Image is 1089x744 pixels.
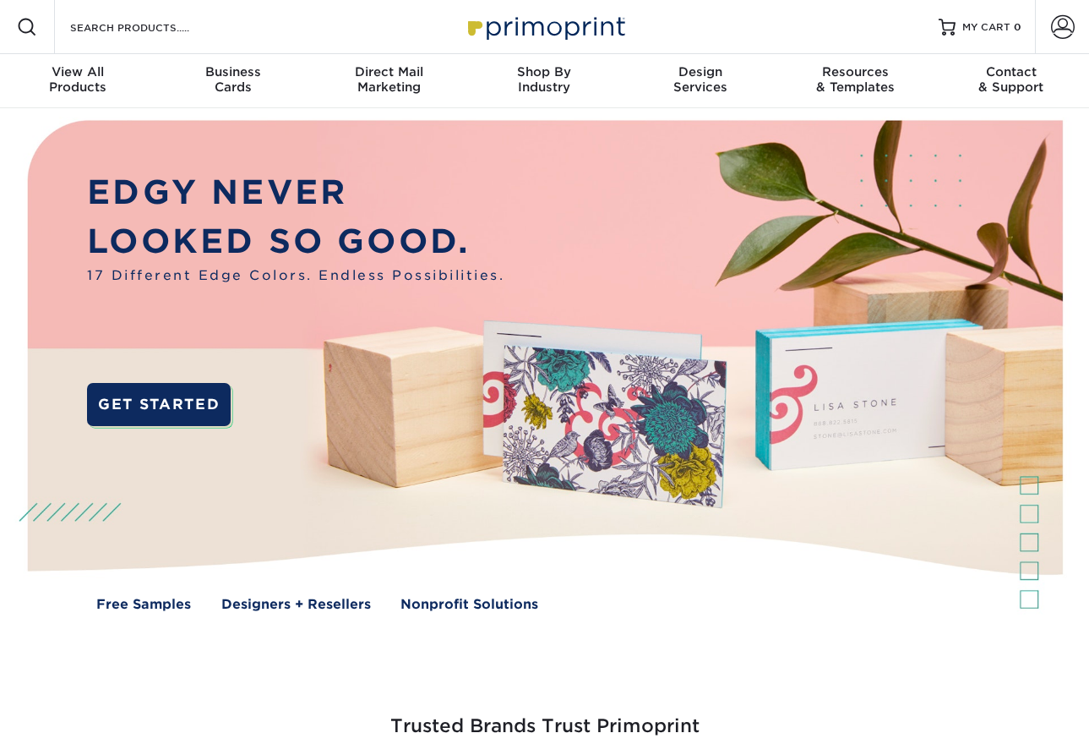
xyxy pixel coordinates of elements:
a: GET STARTED [87,383,231,426]
a: Shop ByIndustry [466,54,622,108]
span: Business [155,64,311,79]
div: Marketing [311,64,466,95]
span: Contact [934,64,1089,79]
div: Cards [155,64,311,95]
a: Resources& Templates [778,54,934,108]
span: Direct Mail [311,64,466,79]
a: BusinessCards [155,54,311,108]
input: SEARCH PRODUCTS..... [68,17,233,37]
span: Shop By [466,64,622,79]
div: & Support [934,64,1089,95]
a: Direct MailMarketing [311,54,466,108]
span: 17 Different Edge Colors. Endless Possibilities. [87,265,504,285]
div: Services [623,64,778,95]
span: 0 [1014,21,1021,33]
a: DesignServices [623,54,778,108]
div: Industry [466,64,622,95]
a: Designers + Resellers [221,594,371,614]
div: & Templates [778,64,934,95]
a: Nonprofit Solutions [400,594,538,614]
span: Resources [778,64,934,79]
p: LOOKED SO GOOD. [87,216,504,265]
span: MY CART [962,20,1010,35]
p: EDGY NEVER [87,167,504,216]
span: Design [623,64,778,79]
img: Primoprint [460,8,629,45]
a: Contact& Support [934,54,1089,108]
a: Free Samples [96,594,191,614]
